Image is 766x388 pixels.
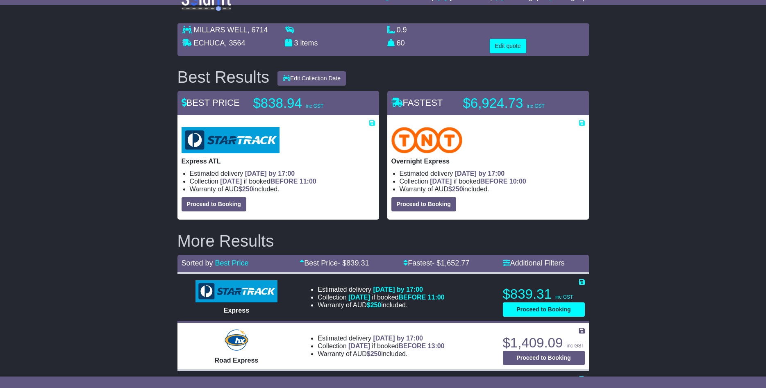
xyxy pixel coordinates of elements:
[182,259,213,267] span: Sorted by
[373,286,423,293] span: [DATE] by 17:00
[490,39,526,53] button: Edit quote
[190,185,375,193] li: Warranty of AUD included.
[225,39,245,47] span: , 3564
[373,335,423,342] span: [DATE] by 17:00
[503,335,585,351] p: $1,409.09
[400,177,585,185] li: Collection
[248,26,268,34] span: , 6714
[182,197,246,211] button: Proceed to Booking
[455,170,505,177] span: [DATE] by 17:00
[370,302,382,309] span: 250
[346,259,369,267] span: 839.31
[190,177,375,185] li: Collection
[194,39,225,47] span: ECHUCA
[503,259,565,267] a: Additional Filters
[480,178,508,185] span: BEFORE
[367,302,382,309] span: $
[503,302,585,317] button: Proceed to Booking
[391,127,463,153] img: TNT Domestic: Overnight Express
[463,95,566,111] p: $6,924.73
[182,98,240,108] span: BEST PRICE
[306,103,323,109] span: inc GST
[220,178,316,185] span: if booked
[177,232,589,250] h2: More Results
[220,178,242,185] span: [DATE]
[270,178,298,185] span: BEFORE
[215,357,259,364] span: Road Express
[397,39,405,47] span: 60
[294,39,298,47] span: 3
[215,259,249,267] a: Best Price
[223,328,250,352] img: Hunter Express: Road Express
[224,307,249,314] span: Express
[348,294,370,301] span: [DATE]
[527,103,544,109] span: inc GST
[300,259,369,267] a: Best Price- $839.31
[338,259,369,267] span: - $
[318,301,444,309] li: Warranty of AUD included.
[441,259,469,267] span: 1,652.77
[403,259,469,267] a: Fastest- $1,652.77
[318,334,444,342] li: Estimated delivery
[452,186,463,193] span: 250
[509,178,526,185] span: 10:00
[182,127,280,153] img: StarTrack: Express ATL
[391,197,456,211] button: Proceed to Booking
[318,342,444,350] li: Collection
[195,280,277,302] img: StarTrack: Express
[503,286,585,302] p: $839.31
[400,170,585,177] li: Estimated delivery
[398,343,426,349] span: BEFORE
[391,98,443,108] span: FASTEST
[348,343,370,349] span: [DATE]
[173,68,274,86] div: Best Results
[503,351,585,365] button: Proceed to Booking
[428,294,445,301] span: 11:00
[370,350,382,357] span: 250
[239,186,253,193] span: $
[253,95,356,111] p: $838.94
[398,294,426,301] span: BEFORE
[430,178,452,185] span: [DATE]
[428,343,445,349] span: 13:00
[318,286,444,293] li: Estimated delivery
[391,157,585,165] p: Overnight Express
[194,26,248,34] span: MILLARS WELL
[277,71,346,86] button: Edit Collection Date
[182,157,375,165] p: Express ATL
[367,350,382,357] span: $
[400,185,585,193] li: Warranty of AUD included.
[300,39,318,47] span: items
[190,170,375,177] li: Estimated delivery
[555,294,573,300] span: inc GST
[300,178,316,185] span: 11:00
[566,343,584,349] span: inc GST
[430,178,526,185] span: if booked
[242,186,253,193] span: 250
[318,350,444,358] li: Warranty of AUD included.
[348,343,444,349] span: if booked
[245,170,295,177] span: [DATE] by 17:00
[432,259,469,267] span: - $
[318,293,444,301] li: Collection
[397,26,407,34] span: 0.9
[448,186,463,193] span: $
[348,294,444,301] span: if booked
